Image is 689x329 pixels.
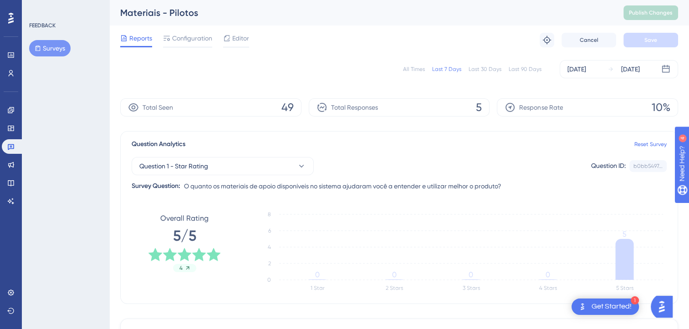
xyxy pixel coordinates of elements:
div: Question ID: [591,160,626,172]
span: Response Rate [519,102,563,113]
span: Configuration [172,33,212,44]
tspan: 0 [315,270,320,279]
div: Open Get Started! checklist, remaining modules: 1 [572,299,639,315]
tspan: 2 [268,260,271,267]
button: Save [623,33,678,47]
img: launcher-image-alternative-text [577,301,588,312]
div: Materiais - Pilotos [120,6,601,19]
text: 1 Star [311,285,325,291]
span: Total Responses [331,102,378,113]
div: Last 30 Days [469,66,501,73]
div: [DATE] [567,64,586,75]
div: Survey Question: [132,181,180,192]
span: Overall Rating [160,213,209,224]
span: 4 [179,264,183,272]
div: [DATE] [621,64,640,75]
div: 4 [63,5,66,12]
text: 3 Stars [463,285,480,291]
tspan: 0 [267,277,271,283]
tspan: 0 [392,270,397,279]
span: Question Analytics [132,139,185,150]
button: Surveys [29,40,71,56]
div: 1 [631,296,639,304]
span: 49 [281,100,294,115]
span: Reports [129,33,152,44]
text: 5 Stars [616,285,633,291]
tspan: 4 [268,244,271,250]
text: 4 Stars [539,285,557,291]
span: Question 1 - Star Rating [139,161,208,172]
span: Need Help? [21,2,57,13]
span: 5/5 [173,226,196,246]
div: b0bb5497... [633,162,663,170]
tspan: 5 [623,230,627,238]
span: Editor [232,33,249,44]
tspan: 0 [469,270,473,279]
div: FEEDBACK [29,22,56,29]
div: Get Started! [592,302,632,312]
div: Last 90 Days [509,66,541,73]
span: 10% [652,100,670,115]
div: All Times [403,66,425,73]
span: O quanto os materiais de apoio disponíveis no sistema ajudaram você a entender e utilizar melhor ... [184,181,501,192]
tspan: 8 [268,211,271,218]
a: Reset Survey [634,141,667,148]
button: Question 1 - Star Rating [132,157,314,175]
span: Save [644,36,657,44]
button: Cancel [561,33,616,47]
text: 2 Stars [386,285,403,291]
iframe: UserGuiding AI Assistant Launcher [651,293,678,320]
tspan: 0 [546,270,550,279]
span: Cancel [580,36,598,44]
tspan: 6 [268,228,271,234]
span: 5 [476,100,482,115]
span: Publish Changes [629,9,673,16]
button: Publish Changes [623,5,678,20]
div: Last 7 Days [432,66,461,73]
span: Total Seen [143,102,173,113]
